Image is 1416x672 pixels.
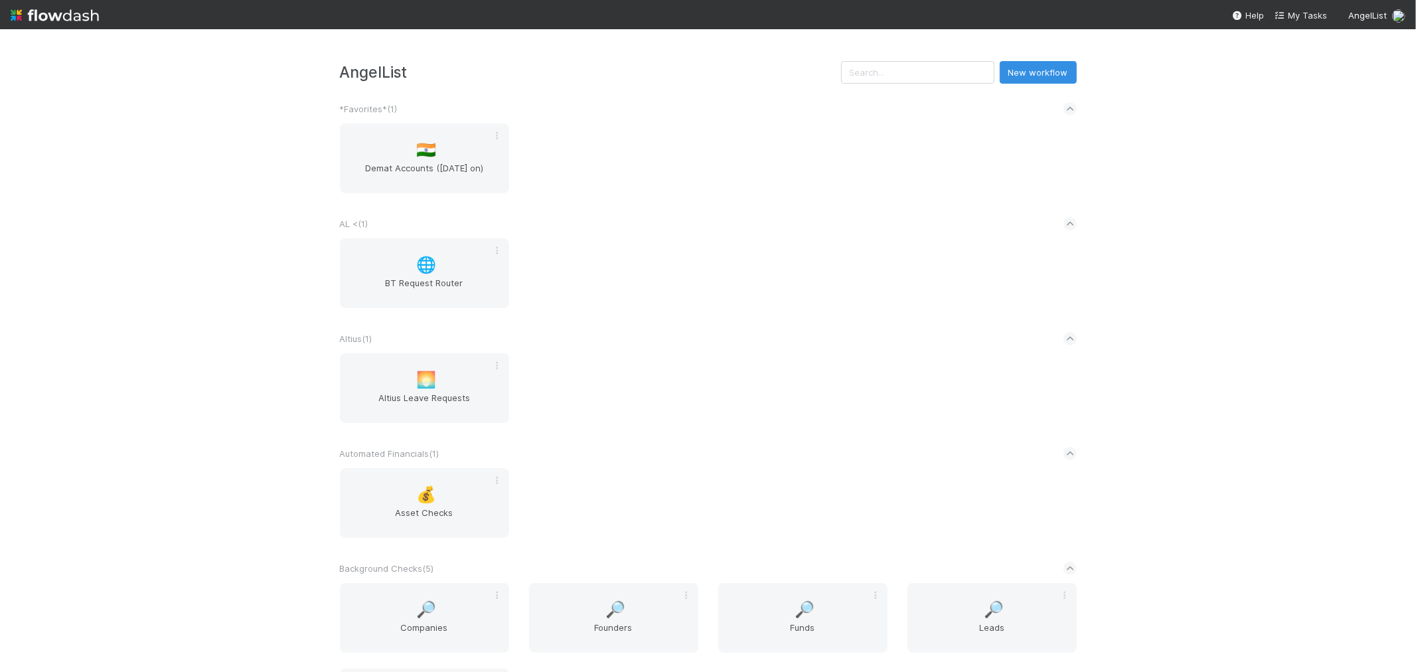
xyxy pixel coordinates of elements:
[340,333,372,344] span: Altius ( 1 )
[1000,61,1077,84] button: New workflow
[416,486,436,503] span: 💰
[724,621,882,647] span: Funds
[345,506,504,533] span: Asset Checks
[1275,10,1327,21] span: My Tasks
[340,104,398,114] span: *Favorites* ( 1 )
[340,563,434,574] span: Background Checks ( 5 )
[718,583,888,653] a: 🔎Funds
[907,583,1077,653] a: 🔎Leads
[340,468,509,538] a: 💰Asset Checks
[340,448,439,459] span: Automated Financials ( 1 )
[1348,10,1387,21] span: AngelList
[345,161,504,188] span: Demat Accounts ([DATE] on)
[340,353,509,423] a: 🌅Altius Leave Requests
[345,276,504,303] span: BT Request Router
[416,371,436,388] span: 🌅
[345,391,504,418] span: Altius Leave Requests
[1232,9,1264,22] div: Help
[340,63,841,81] h3: AngelList
[534,621,693,647] span: Founders
[529,583,698,653] a: 🔎Founders
[345,621,504,647] span: Companies
[984,601,1004,618] span: 🔎
[416,256,436,274] span: 🌐
[1275,9,1327,22] a: My Tasks
[841,61,994,84] input: Search...
[340,124,509,193] a: 🇮🇳Demat Accounts ([DATE] on)
[605,601,625,618] span: 🔎
[340,218,368,229] span: AL < ( 1 )
[340,238,509,308] a: 🌐BT Request Router
[340,583,509,653] a: 🔎Companies
[416,601,436,618] span: 🔎
[1392,9,1405,23] img: avatar_cd4e5e5e-3003-49e5-bc76-fd776f359de9.png
[11,4,99,27] img: logo-inverted-e16ddd16eac7371096b0.svg
[416,141,436,159] span: 🇮🇳
[913,621,1071,647] span: Leads
[795,601,815,618] span: 🔎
